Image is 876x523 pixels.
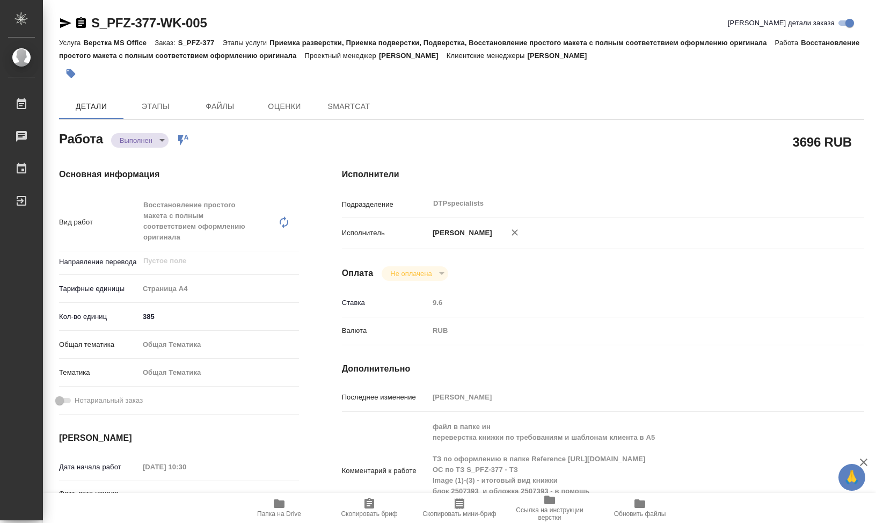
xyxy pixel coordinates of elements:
div: Страница А4 [139,280,299,298]
p: Услуга [59,39,83,47]
p: [PERSON_NAME] [379,52,447,60]
button: 🙏 [838,464,865,491]
input: ✎ Введи что-нибудь [139,309,299,324]
div: Выполнен [382,266,448,281]
p: Тематика [59,367,139,378]
p: S_PFZ-377 [178,39,223,47]
span: Нотариальный заказ [75,395,143,406]
button: Ссылка на инструкции верстки [505,493,595,523]
h2: Работа [59,128,103,148]
input: Пустое поле [142,255,274,267]
div: RUB [429,322,821,340]
span: Скопировать бриф [341,510,397,518]
p: Заказ: [155,39,178,47]
span: Ссылка на инструкции верстки [511,506,588,521]
h2: 3696 RUB [793,133,852,151]
p: Тарифные единицы [59,284,139,294]
input: Пустое поле [139,459,233,475]
button: Обновить файлы [595,493,685,523]
p: Этапы услуги [222,39,269,47]
span: Папка на Drive [257,510,301,518]
button: Удалить исполнителя [503,221,527,244]
span: Обновить файлы [614,510,666,518]
p: Верстка MS Office [83,39,155,47]
p: Дата начала работ [59,462,139,473]
p: Проектный менеджер [304,52,378,60]
span: Файлы [194,100,246,113]
span: Скопировать мини-бриф [422,510,496,518]
a: S_PFZ-377-WK-005 [91,16,207,30]
button: Папка на Drive [234,493,324,523]
button: Скопировать мини-бриф [414,493,505,523]
button: Добавить тэг [59,62,83,85]
h4: Дополнительно [342,362,864,375]
span: [PERSON_NAME] детали заказа [728,18,835,28]
p: [PERSON_NAME] [528,52,595,60]
input: Пустое поле [139,491,233,506]
p: Работа [775,39,801,47]
h4: [PERSON_NAME] [59,432,299,445]
p: Ставка [342,297,429,308]
p: Подразделение [342,199,429,210]
span: Этапы [130,100,181,113]
button: Выполнен [116,136,156,145]
p: Общая тематика [59,339,139,350]
span: Детали [65,100,117,113]
div: Общая Тематика [139,364,299,382]
input: Пустое поле [429,295,821,310]
h4: Исполнители [342,168,864,181]
input: Пустое поле [429,389,821,405]
button: Не оплачена [387,269,435,278]
p: Кол-во единиц [59,311,139,322]
p: Факт. дата начала работ [59,488,139,510]
div: Общая Тематика [139,336,299,354]
p: Исполнитель [342,228,429,238]
textarea: файл в папке ин переверстка книжки по требованиям и шаблонам клиента в А5 ТЗ по оформлению в папк... [429,418,821,522]
button: Скопировать бриф [324,493,414,523]
p: Направление перевода [59,257,139,267]
h4: Оплата [342,267,374,280]
p: Вид работ [59,217,139,228]
p: Последнее изменение [342,392,429,403]
p: Валюта [342,325,429,336]
button: Скопировать ссылку [75,17,87,30]
p: [PERSON_NAME] [429,228,492,238]
h4: Основная информация [59,168,299,181]
p: Клиентские менеджеры [447,52,528,60]
button: Скопировать ссылку для ЯМессенджера [59,17,72,30]
span: Оценки [259,100,310,113]
p: Комментарий к работе [342,466,429,476]
div: Выполнен [111,133,169,148]
span: SmartCat [323,100,375,113]
p: Приемка разверстки, Приемка подверстки, Подверстка, Восстановление простого макета с полным соотв... [269,39,775,47]
span: 🙏 [843,466,861,489]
